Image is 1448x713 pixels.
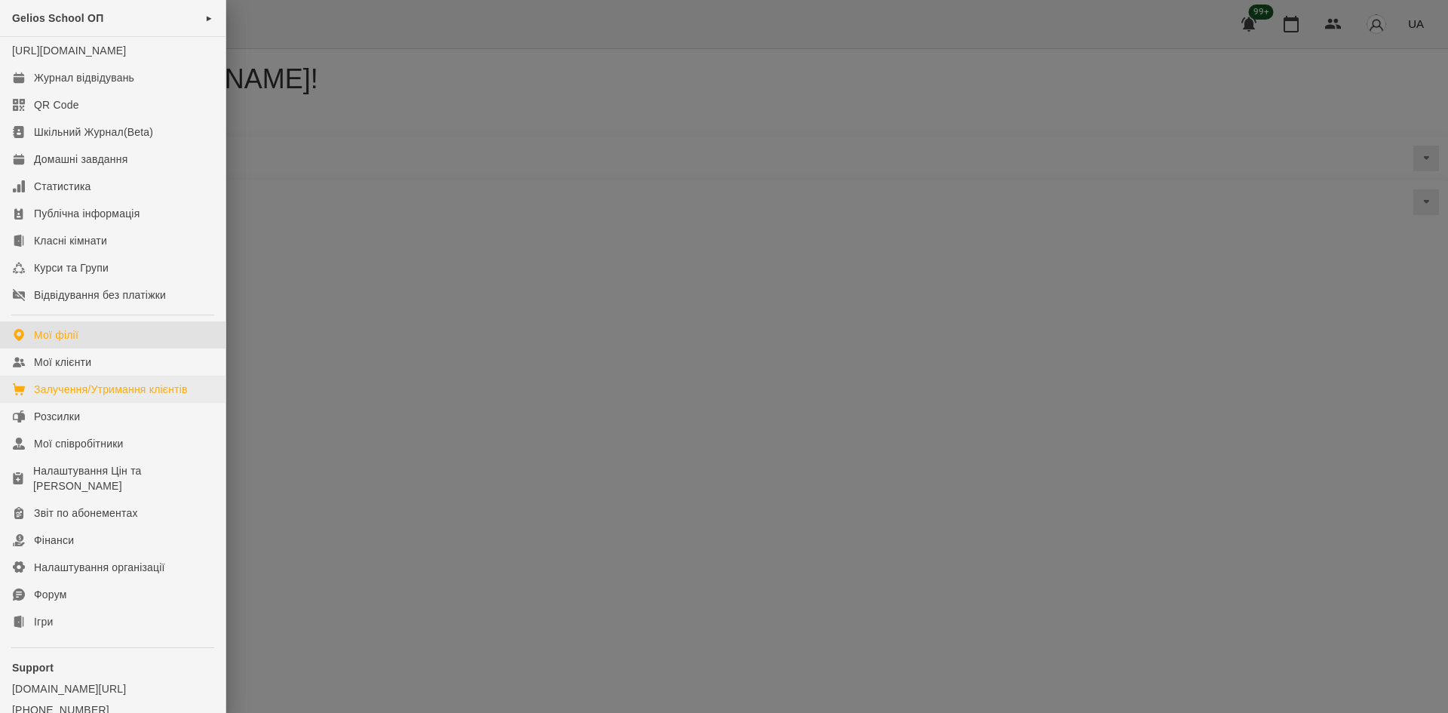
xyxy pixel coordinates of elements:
[34,436,124,451] div: Мої співробітники
[34,233,107,248] div: Класні кімнати
[34,355,91,370] div: Мої клієнти
[205,12,213,24] span: ►
[34,287,166,303] div: Відвідування без платіжки
[12,681,213,696] a: [DOMAIN_NAME][URL]
[34,409,80,424] div: Розсилки
[34,382,188,397] div: Залучення/Утримання клієнтів
[34,260,109,275] div: Курси та Групи
[12,12,103,24] span: Gelios School ОП
[34,97,79,112] div: QR Code
[34,587,67,602] div: Форум
[34,124,153,140] div: Шкільний Журнал(Beta)
[34,152,127,167] div: Домашні завдання
[34,614,53,629] div: Ігри
[12,45,126,57] a: [URL][DOMAIN_NAME]
[34,206,140,221] div: Публічна інформація
[33,463,213,493] div: Налаштування Цін та [PERSON_NAME]
[34,179,91,194] div: Статистика
[34,506,138,521] div: Звіт по абонементах
[12,660,213,675] p: Support
[34,70,134,85] div: Журнал відвідувань
[34,533,74,548] div: Фінанси
[34,560,165,575] div: Налаштування організації
[34,327,78,343] div: Мої філії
